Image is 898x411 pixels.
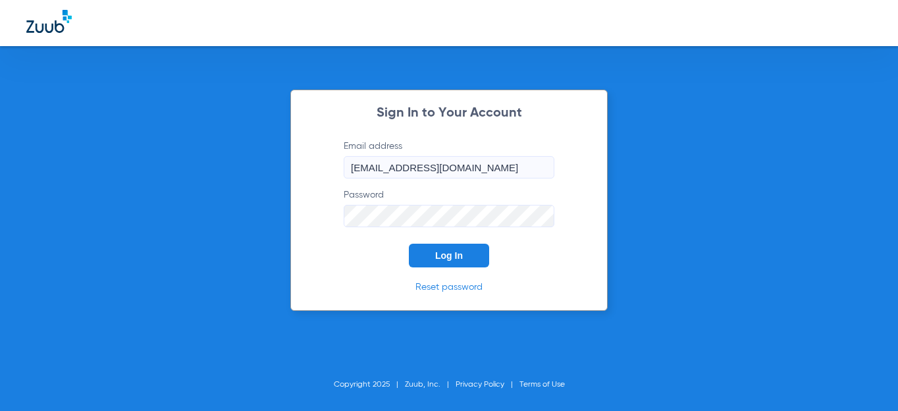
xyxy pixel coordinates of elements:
[409,244,489,267] button: Log In
[456,381,504,389] a: Privacy Policy
[344,156,554,178] input: Email address
[832,348,898,411] iframe: Chat Widget
[405,378,456,391] li: Zuub, Inc.
[415,283,483,292] a: Reset password
[519,381,565,389] a: Terms of Use
[334,378,405,391] li: Copyright 2025
[344,205,554,227] input: Password
[344,188,554,227] label: Password
[324,107,574,120] h2: Sign In to Your Account
[344,140,554,178] label: Email address
[435,250,463,261] span: Log In
[26,10,72,33] img: Zuub Logo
